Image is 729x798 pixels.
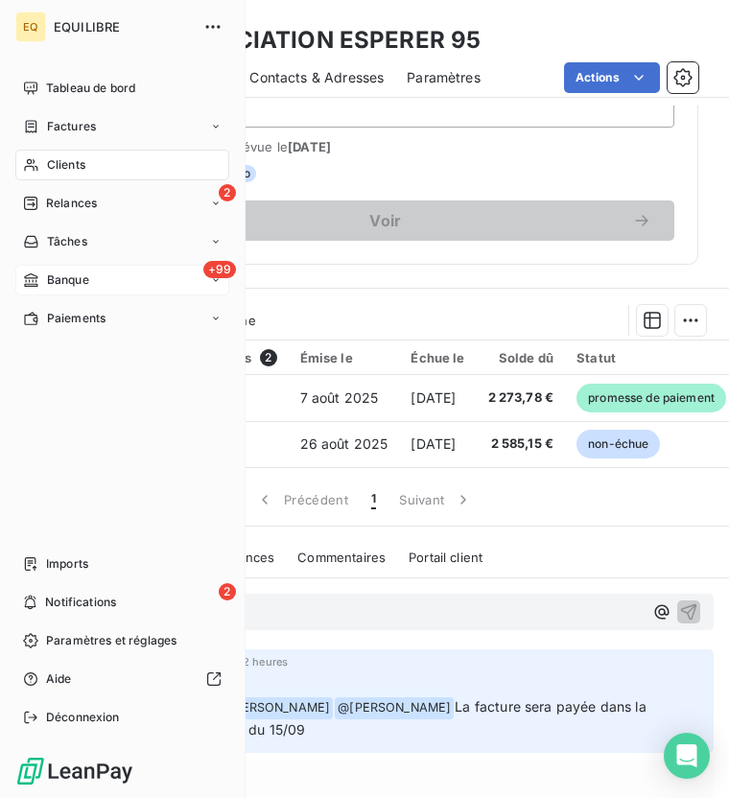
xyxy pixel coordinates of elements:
[203,261,236,278] span: +99
[407,68,481,87] span: Paramètres
[360,480,388,520] button: 1
[411,350,464,365] div: Échue le
[54,19,192,35] span: EQUILIBRE
[244,480,360,520] button: Précédent
[297,550,386,565] span: Commentaires
[45,594,116,611] span: Notifications
[488,350,554,365] div: Solde dû
[46,195,97,212] span: Relances
[300,350,388,365] div: Émise le
[664,733,710,779] div: Open Intercom Messenger
[139,213,632,228] span: Voir
[47,310,106,327] span: Paiements
[260,349,277,366] span: 2
[488,388,554,408] span: 2 273,78 €
[15,664,229,694] a: Aide
[46,632,176,649] span: Paramètres et réglages
[46,80,135,97] span: Tableau de bord
[300,435,388,452] span: 26 août 2025
[300,389,379,406] span: 7 août 2025
[249,68,384,87] span: Contacts & Adresses
[216,656,288,668] span: il y a 2 heures
[214,697,333,719] span: @ [PERSON_NAME]
[219,583,236,600] span: 2
[47,233,87,250] span: Tâches
[388,480,484,520] button: Suivant
[15,12,46,42] div: EQ
[576,430,660,458] span: non-échue
[219,184,236,201] span: 2
[46,709,120,726] span: Déconnexion
[576,384,726,412] span: promesse de paiement
[564,62,660,93] button: Actions
[46,670,72,688] span: Aide
[116,139,674,154] span: Prochaine relance prévue le
[47,271,89,289] span: Banque
[47,156,85,174] span: Clients
[335,697,454,719] span: @ [PERSON_NAME]
[46,555,88,573] span: Imports
[288,139,331,154] span: [DATE]
[15,756,134,786] img: Logo LeanPay
[47,118,96,135] span: Factures
[169,23,481,58] h3: ASSOCIATION ESPERER 95
[411,435,456,452] span: [DATE]
[409,550,482,565] span: Portail client
[220,550,274,565] span: Relances
[411,389,456,406] span: [DATE]
[576,350,726,365] div: Statut
[371,490,376,509] span: 1
[488,434,554,454] span: 2 585,15 €
[116,200,674,241] button: Voir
